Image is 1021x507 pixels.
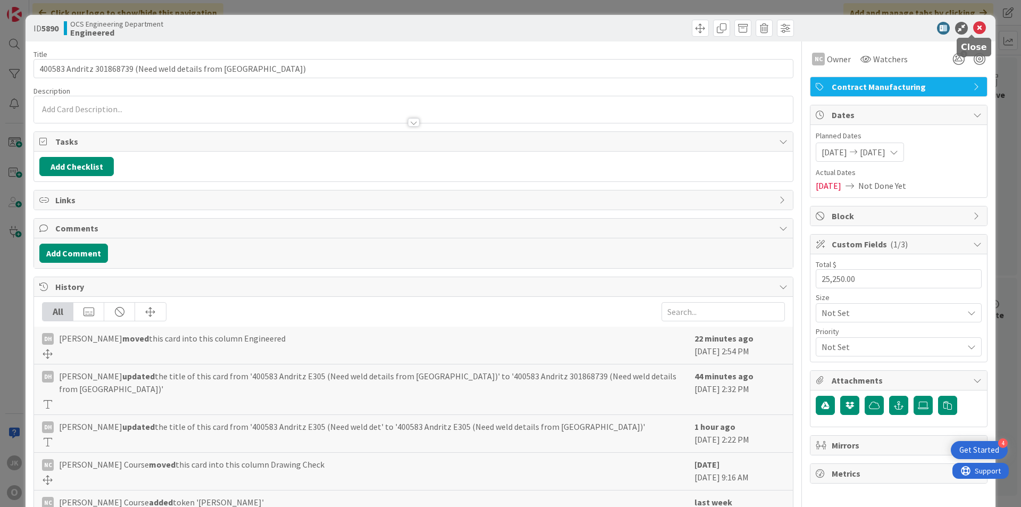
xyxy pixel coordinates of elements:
span: ( 1/3 ) [890,239,908,250]
span: Actual Dates [816,167,982,178]
input: Search... [662,302,785,321]
span: Not Done Yet [858,179,906,192]
b: 1 hour ago [694,421,735,432]
button: Add Checklist [39,157,114,176]
b: Engineered [70,28,163,37]
span: Contract Manufacturing [832,80,968,93]
span: [PERSON_NAME] the title of this card from '400583 Andritz E305 (Need weld det' to '400583 Andritz... [59,420,645,433]
span: ID [34,22,58,35]
b: 5890 [41,23,58,34]
div: All [43,303,73,321]
span: [PERSON_NAME] Course this card into this column Drawing Check [59,458,324,471]
b: 44 minutes ago [694,371,754,381]
div: DH [42,371,54,383]
div: NC [812,53,825,65]
span: Tasks [55,135,774,148]
div: 4 [998,438,1008,448]
span: Comments [55,222,774,235]
div: DH [42,333,54,345]
span: [DATE] [860,146,885,159]
div: Get Started [959,445,999,455]
span: [DATE] [816,179,841,192]
b: updated [122,421,155,432]
div: Priority [816,328,982,335]
input: type card name here... [34,59,793,78]
label: Title [34,49,47,59]
span: Owner [827,53,851,65]
h5: Close [961,42,987,52]
span: Links [55,194,774,206]
span: Attachments [832,374,968,387]
span: Custom Fields [832,238,968,251]
span: OCS Engineering Department [70,20,163,28]
span: Not Set [822,305,958,320]
span: Metrics [832,467,968,480]
b: updated [122,371,155,381]
span: Dates [832,109,968,121]
div: [DATE] 9:16 AM [694,458,785,485]
b: [DATE] [694,459,719,470]
div: [DATE] 2:32 PM [694,370,785,409]
button: Add Comment [39,244,108,263]
div: [DATE] 2:22 PM [694,420,785,447]
div: [DATE] 2:54 PM [694,332,785,359]
b: 22 minutes ago [694,333,754,344]
span: [PERSON_NAME] the title of this card from '400583 Andritz E305 (Need weld details from [GEOGRAPHI... [59,370,689,395]
span: Watchers [873,53,908,65]
div: NC [42,459,54,471]
div: DH [42,421,54,433]
label: Total $ [816,260,836,269]
span: [DATE] [822,146,847,159]
span: Not Set [822,339,958,354]
div: Open Get Started checklist, remaining modules: 4 [951,441,1008,459]
span: Description [34,86,70,96]
span: History [55,280,774,293]
span: Block [832,210,968,222]
b: moved [122,333,149,344]
span: Support [22,2,48,14]
b: moved [149,459,175,470]
span: [PERSON_NAME] this card into this column Engineered [59,332,286,345]
div: Size [816,294,982,301]
span: Mirrors [832,439,968,452]
span: Planned Dates [816,130,982,142]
